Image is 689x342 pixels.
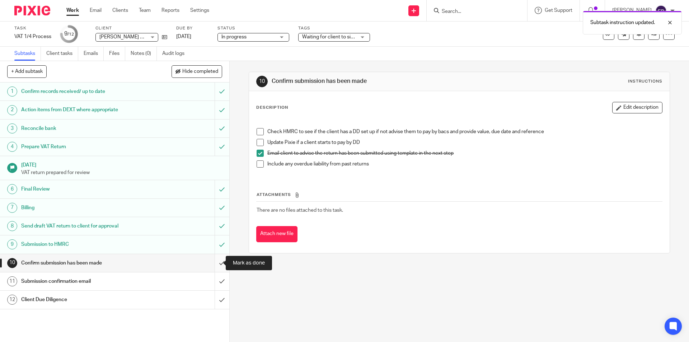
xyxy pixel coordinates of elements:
label: Due by [176,25,208,31]
h1: Billing [21,202,145,213]
div: 4 [7,142,17,152]
h1: Submission to HMRC [21,239,145,250]
span: There are no files attached to this task. [257,208,343,213]
div: 8 [7,221,17,231]
p: Email client to advise the return has been submitted using template in the next step [267,150,662,157]
p: Subtask instruction updated. [590,19,655,26]
div: 1 [7,86,17,97]
span: Attachments [257,193,291,197]
p: VAT return prepared for review [21,169,222,176]
a: Emails [84,47,104,61]
div: 9 [64,30,74,38]
div: 2 [7,105,17,115]
div: 7 [7,203,17,213]
h1: Prepare VAT Return [21,141,145,152]
a: Reports [161,7,179,14]
a: Clients [112,7,128,14]
div: 10 [7,258,17,268]
p: Check HMRC to see if the client has a DD set up if not advise them to pay by bacs and provide val... [267,128,662,135]
label: Client [95,25,167,31]
p: Update Pixie if a client starts to pay by DD [267,139,662,146]
button: Attach new file [256,226,297,242]
small: /12 [67,32,74,36]
h1: Final Review [21,184,145,195]
p: Include any overdue liability from past returns [267,160,662,168]
a: Audit logs [162,47,190,61]
div: 10 [256,76,268,87]
div: VAT 1/4 Process [14,33,51,40]
span: [PERSON_NAME] Ltd [99,34,147,39]
div: 12 [7,295,17,305]
h1: Confirm records received/ up to date [21,86,145,97]
div: 11 [7,276,17,286]
div: 3 [7,123,17,133]
h1: Confirm submission has been made [21,258,145,268]
span: [DATE] [176,34,191,39]
span: Waiting for client to sign/approve [302,34,376,39]
h1: Action items from DEXT where appropriate [21,104,145,115]
a: Subtasks [14,47,41,61]
span: In progress [221,34,247,39]
h1: Send draft VAT return to client for approval [21,221,145,231]
label: Task [14,25,51,31]
button: + Add subtask [7,65,47,78]
div: Instructions [628,79,662,84]
img: svg%3E [655,5,667,17]
h1: Submission confirmation email [21,276,145,287]
p: Description [256,105,288,111]
img: Pixie [14,6,50,15]
button: Hide completed [172,65,222,78]
a: Client tasks [46,47,78,61]
a: Work [66,7,79,14]
span: Hide completed [182,69,218,75]
a: Notes (0) [131,47,157,61]
a: Email [90,7,102,14]
h1: Reconcile bank [21,123,145,134]
div: 9 [7,239,17,249]
button: Edit description [612,102,662,113]
label: Tags [298,25,370,31]
label: Status [217,25,289,31]
h1: [DATE] [21,160,222,169]
a: Files [109,47,125,61]
h1: Client Due Diligence [21,294,145,305]
a: Settings [190,7,209,14]
a: Team [139,7,151,14]
div: 6 [7,184,17,194]
h1: Confirm submission has been made [272,78,475,85]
